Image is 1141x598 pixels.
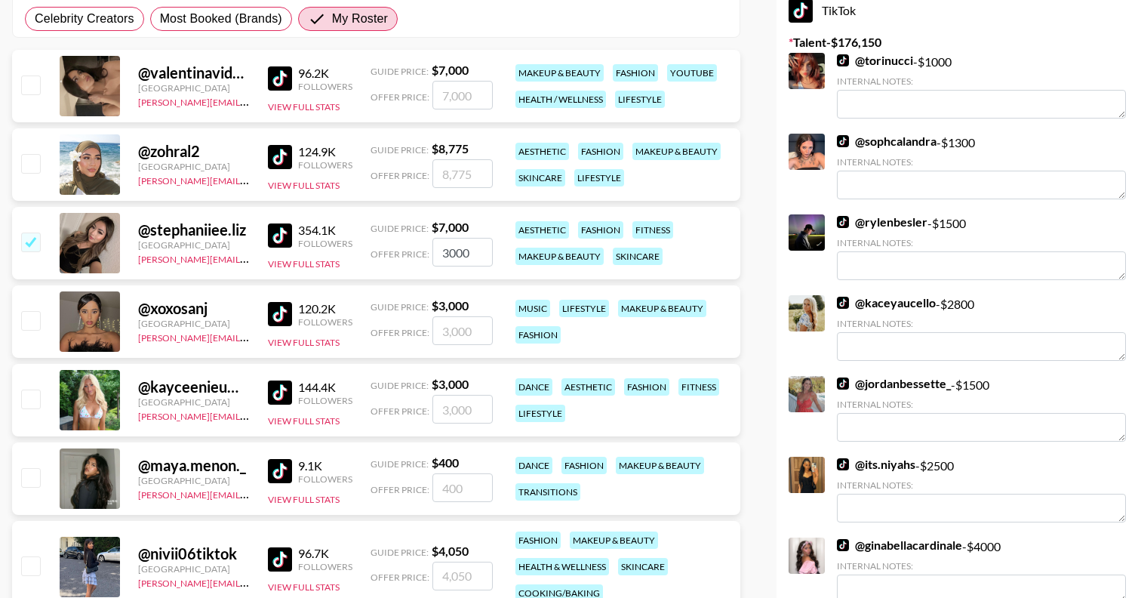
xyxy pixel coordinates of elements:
div: - $ 2500 [837,457,1126,522]
span: Offer Price: [371,170,429,181]
img: TikTok [268,459,292,483]
div: - $ 1000 [837,53,1126,119]
a: [PERSON_NAME][EMAIL_ADDRESS][PERSON_NAME][DOMAIN_NAME] [138,172,433,186]
div: @ valentinavidartes [138,63,250,82]
button: View Full Stats [268,258,340,270]
div: fashion [561,457,607,474]
div: Internal Notes: [837,76,1126,87]
div: Internal Notes: [837,479,1126,491]
span: Offer Price: [371,91,429,103]
strong: $ 7,000 [432,220,469,234]
div: @ zohral2 [138,142,250,161]
div: skincare [515,169,565,186]
span: Guide Price: [371,458,429,470]
div: makeup & beauty [570,532,658,549]
div: aesthetic [561,378,615,396]
div: @ maya.menon._ [138,456,250,475]
div: fashion [624,378,669,396]
div: - $ 2800 [837,295,1126,361]
strong: $ 8,775 [432,141,469,156]
input: 4,050 [432,562,493,590]
div: fitness [632,221,673,239]
a: [PERSON_NAME][EMAIL_ADDRESS][PERSON_NAME][DOMAIN_NAME] [138,575,433,589]
span: Offer Price: [371,327,429,338]
div: [GEOGRAPHIC_DATA] [138,161,250,172]
div: 96.2K [298,66,352,81]
span: Offer Price: [371,248,429,260]
div: [GEOGRAPHIC_DATA] [138,239,250,251]
div: @ kayceenieuwendyk [138,378,250,396]
div: makeup & beauty [515,64,604,82]
strong: $ 400 [432,455,459,470]
div: - $ 1500 [837,376,1126,442]
div: Internal Notes: [837,156,1126,168]
div: 354.1K [298,223,352,238]
a: @sophcalandra [837,134,936,149]
div: Followers [298,81,352,92]
div: lifestyle [574,169,624,186]
div: [GEOGRAPHIC_DATA] [138,318,250,329]
div: - $ 1500 [837,214,1126,280]
a: [PERSON_NAME][EMAIL_ADDRESS][PERSON_NAME][DOMAIN_NAME] [138,94,433,108]
div: Internal Notes: [837,399,1126,410]
div: fashion [578,143,623,160]
img: TikTok [837,54,849,66]
button: View Full Stats [268,415,340,427]
div: Followers [298,561,352,572]
div: 144.4K [298,380,352,395]
div: 9.1K [298,458,352,473]
div: @ stephaniiee.liz [138,220,250,239]
button: View Full Stats [268,494,340,505]
div: skincare [613,248,663,265]
a: @ginabellacardinale [837,538,962,553]
div: 124.9K [298,144,352,159]
input: 7,000 [432,238,493,267]
div: Internal Notes: [837,560,1126,572]
span: Offer Price: [371,572,429,583]
img: TikTok [837,216,849,228]
div: dance [515,457,552,474]
div: makeup & beauty [616,457,704,474]
div: 96.7K [298,546,352,561]
img: TikTok [268,381,292,405]
a: [PERSON_NAME][EMAIL_ADDRESS][PERSON_NAME][DOMAIN_NAME] [138,251,433,265]
img: TikTok [268,223,292,248]
div: Internal Notes: [837,318,1126,329]
div: fitness [678,378,719,396]
a: @kaceyaucello [837,295,936,310]
div: Followers [298,395,352,406]
div: transitions [515,483,580,501]
div: [GEOGRAPHIC_DATA] [138,475,250,486]
span: Guide Price: [371,380,429,391]
span: My Roster [332,10,388,28]
div: [GEOGRAPHIC_DATA] [138,396,250,408]
img: TikTok [268,302,292,326]
label: Talent - $ 176,150 [789,35,1129,50]
div: Followers [298,316,352,328]
img: TikTok [837,458,849,470]
div: makeup & beauty [515,248,604,265]
input: 400 [432,473,493,502]
div: aesthetic [515,143,569,160]
a: @jordanbessette_ [837,376,951,391]
a: [PERSON_NAME][EMAIL_ADDRESS][PERSON_NAME][DOMAIN_NAME] [138,329,433,344]
div: 120.2K [298,301,352,316]
img: TikTok [837,539,849,551]
div: makeup & beauty [618,300,706,317]
button: View Full Stats [268,180,340,191]
a: @rylenbesler [837,214,927,230]
a: [PERSON_NAME][EMAIL_ADDRESS][PERSON_NAME][DOMAIN_NAME] [138,408,433,422]
span: Guide Price: [371,144,429,156]
div: Followers [298,159,352,171]
strong: $ 3,000 [432,377,469,391]
a: @its.niyahs [837,457,915,472]
div: @ nivii06tiktok [138,544,250,563]
div: music [515,300,550,317]
div: health / wellness [515,91,606,108]
div: Followers [298,238,352,249]
div: skincare [618,558,668,575]
span: Celebrity Creators [35,10,134,28]
input: 3,000 [432,395,493,424]
img: TikTok [837,135,849,147]
span: Guide Price: [371,66,429,77]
